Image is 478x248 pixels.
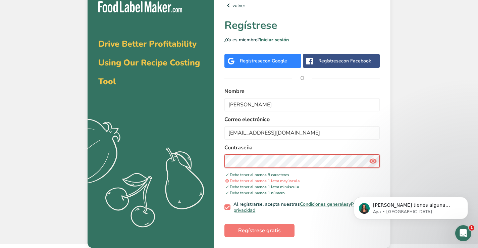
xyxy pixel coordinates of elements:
[224,17,380,34] h1: Regístrese
[469,225,474,231] span: 1
[224,98,380,111] input: John Doe
[224,190,285,196] span: Debe tener al menos 1 número
[230,201,377,213] span: Al registrarse, acepta nuestras y
[224,126,380,140] input: email@example.com
[240,57,287,64] div: Regístrese
[98,38,200,87] span: Drive Better Profitability Using Our Recipe Costing Tool
[224,87,380,95] label: Nombre
[341,58,371,64] span: con Facebook
[224,172,289,178] span: Debe tener al menos 8 caracteres
[224,36,380,43] p: ¿Ya es miembro?
[455,225,471,241] iframe: Intercom live chat
[233,201,373,213] a: Política de privacidad
[292,68,312,88] span: O
[344,183,478,230] iframe: Intercom notifications mensaje
[260,37,289,43] a: Iniciar sesión
[224,1,380,9] a: volver
[98,1,182,12] img: Food Label Maker
[238,227,281,235] span: Regístrese gratis
[224,178,300,184] span: Debe tener al menos 1 letra mayúscula
[224,144,380,152] label: Contraseña
[224,115,380,123] label: Correo electrónico
[224,184,299,190] span: Debe tener al menos 1 letra minúscula
[224,224,295,237] button: Regístrese gratis
[263,58,287,64] span: con Google
[318,57,371,64] div: Regístrese
[300,201,349,207] a: Condiciones generales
